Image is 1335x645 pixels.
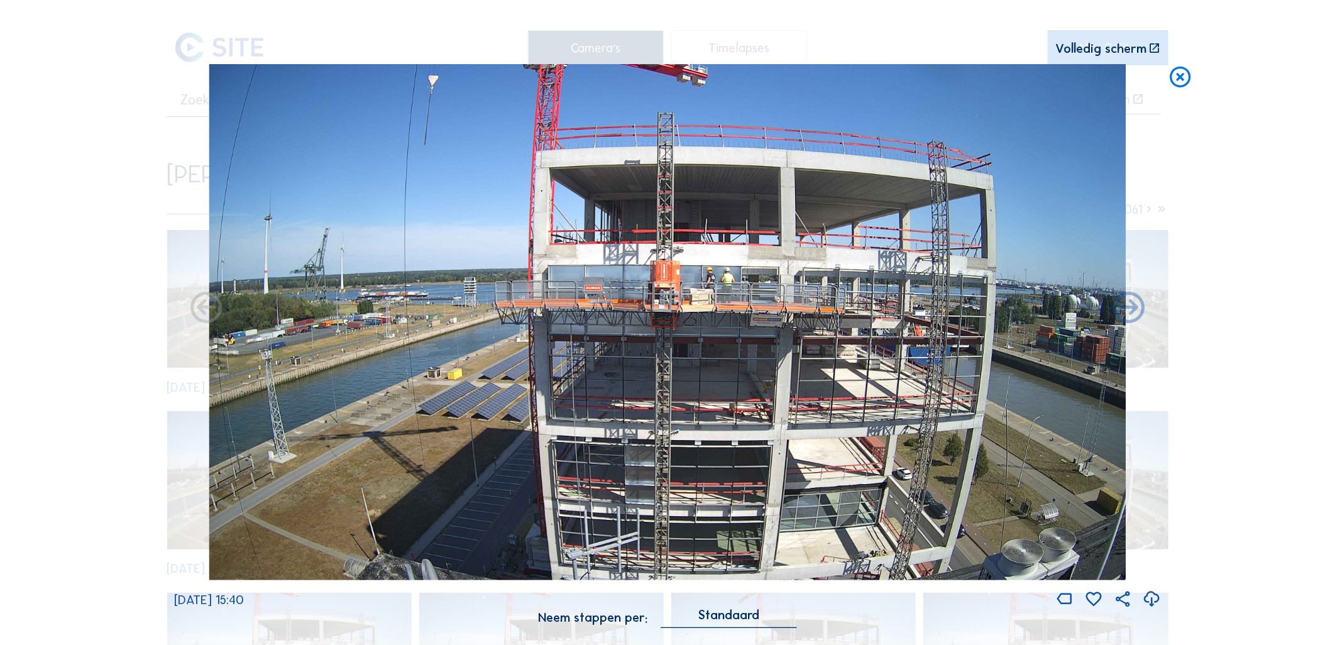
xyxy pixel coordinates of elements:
div: Standaard [661,609,797,627]
i: Forward [187,290,225,328]
div: Neem stappen per: [538,611,647,624]
img: Image [209,64,1126,580]
div: Standaard [698,609,759,620]
div: Volledig scherm [1055,42,1146,55]
span: [DATE] 15:40 [174,592,244,607]
i: Back [1110,290,1148,328]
